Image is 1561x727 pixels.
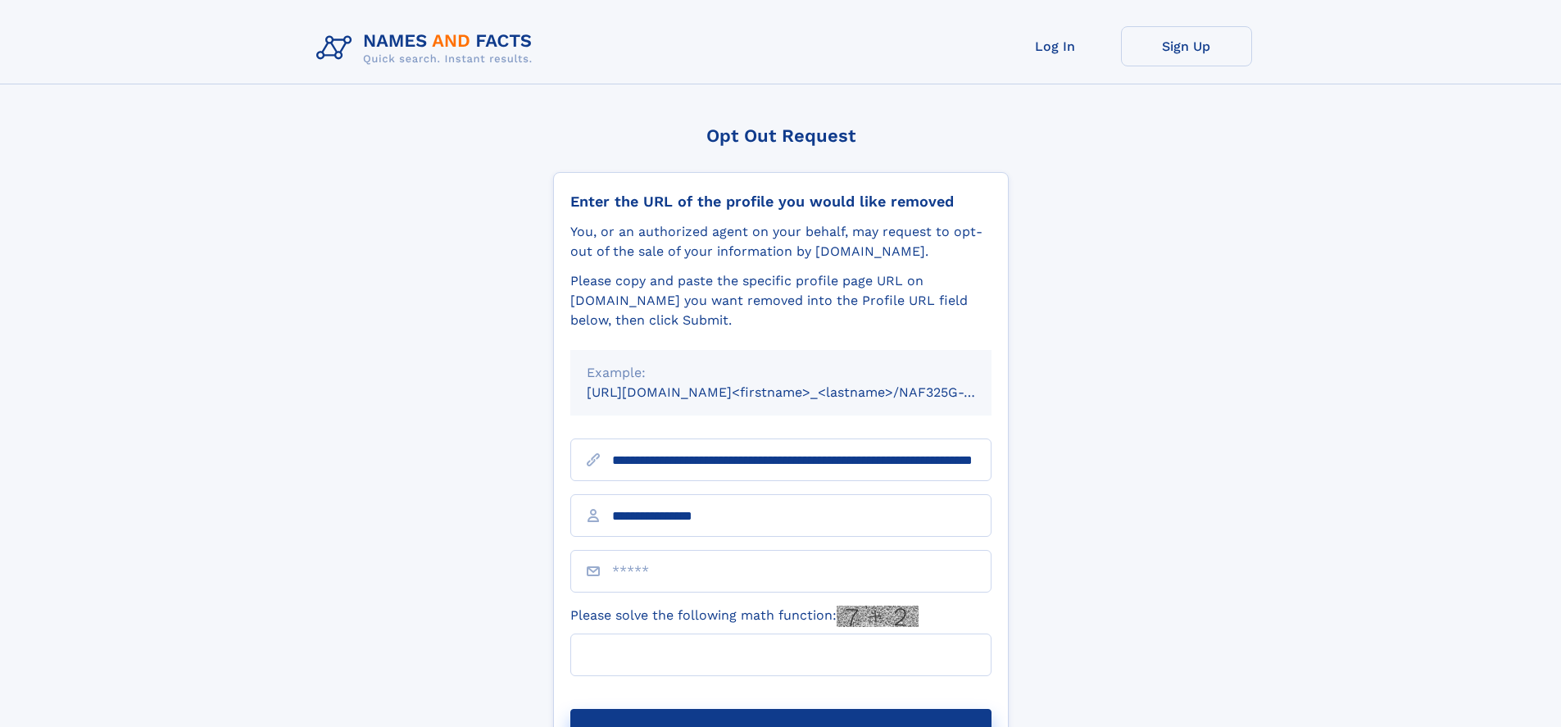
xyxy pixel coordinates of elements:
[1121,26,1252,66] a: Sign Up
[553,125,1009,146] div: Opt Out Request
[570,606,919,627] label: Please solve the following math function:
[570,271,992,330] div: Please copy and paste the specific profile page URL on [DOMAIN_NAME] you want removed into the Pr...
[570,193,992,211] div: Enter the URL of the profile you would like removed
[990,26,1121,66] a: Log In
[587,363,975,383] div: Example:
[310,26,546,70] img: Logo Names and Facts
[587,384,1023,400] small: [URL][DOMAIN_NAME]<firstname>_<lastname>/NAF325G-xxxxxxxx
[570,222,992,261] div: You, or an authorized agent on your behalf, may request to opt-out of the sale of your informatio...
